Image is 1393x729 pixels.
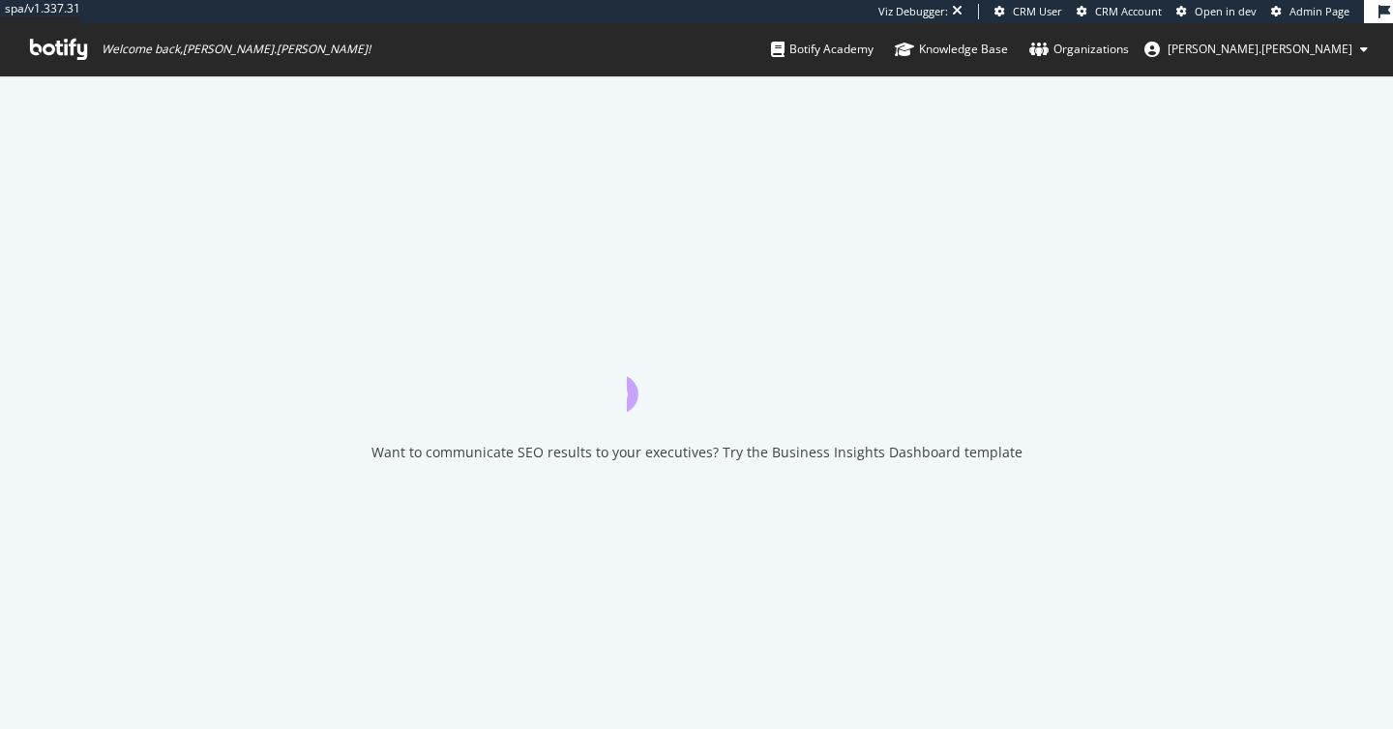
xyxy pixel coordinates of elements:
span: Open in dev [1195,4,1257,18]
span: CRM User [1013,4,1062,18]
button: [PERSON_NAME].[PERSON_NAME] [1129,34,1383,65]
a: Organizations [1029,23,1129,75]
a: Botify Academy [771,23,874,75]
a: Admin Page [1271,4,1349,19]
a: CRM User [994,4,1062,19]
div: Knowledge Base [895,40,1008,59]
span: tyler.cohen [1168,41,1352,57]
a: CRM Account [1077,4,1162,19]
div: Botify Academy [771,40,874,59]
div: Want to communicate SEO results to your executives? Try the Business Insights Dashboard template [371,443,1023,462]
span: Admin Page [1289,4,1349,18]
div: Organizations [1029,40,1129,59]
div: animation [627,342,766,412]
a: Knowledge Base [895,23,1008,75]
span: Welcome back, [PERSON_NAME].[PERSON_NAME] ! [102,42,370,57]
a: Open in dev [1176,4,1257,19]
div: Viz Debugger: [878,4,948,19]
span: CRM Account [1095,4,1162,18]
